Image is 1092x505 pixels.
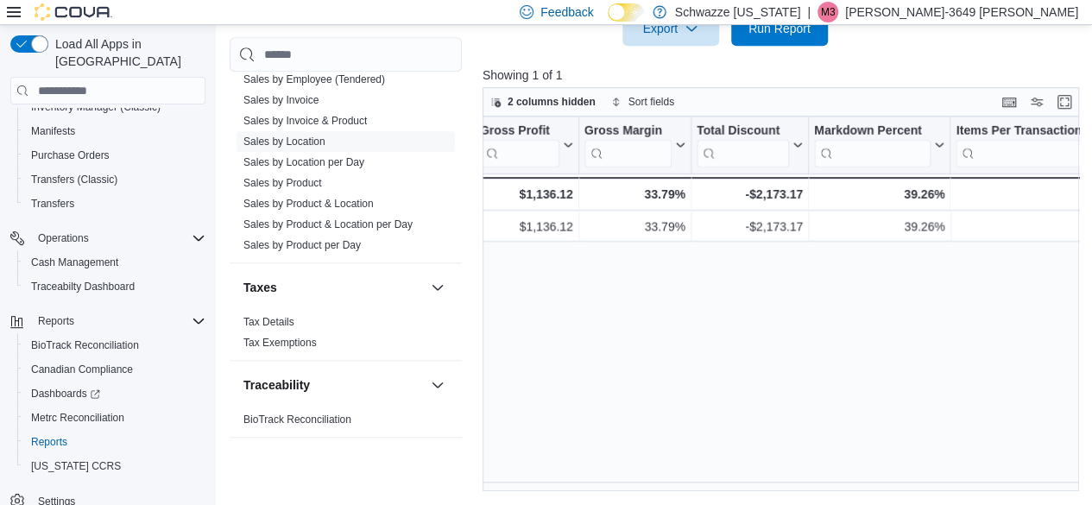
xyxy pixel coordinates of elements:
[427,277,448,298] button: Taxes
[31,459,121,473] span: [US_STATE] CCRS
[243,197,374,211] span: Sales by Product & Location
[24,383,205,404] span: Dashboards
[608,3,644,22] input: Dark Mode
[508,95,596,109] span: 2 columns hidden
[24,335,205,356] span: BioTrack Reconciliation
[697,123,803,167] button: Total Discount
[697,123,789,167] div: Total Discount
[17,192,212,216] button: Transfers
[243,114,367,128] span: Sales by Invoice & Product
[243,376,424,394] button: Traceability
[24,432,205,452] span: Reports
[31,197,74,211] span: Transfers
[24,407,131,428] a: Metrc Reconciliation
[243,156,364,168] a: Sales by Location per Day
[17,454,212,478] button: [US_STATE] CCRS
[243,155,364,169] span: Sales by Location per Day
[31,124,75,138] span: Manifests
[24,193,205,214] span: Transfers
[628,95,674,109] span: Sort fields
[17,430,212,454] button: Reports
[24,145,117,166] a: Purchase Orders
[814,123,931,167] div: Markdown Percent
[24,359,205,380] span: Canadian Compliance
[17,333,212,357] button: BioTrack Reconciliation
[17,250,212,275] button: Cash Management
[1026,92,1047,112] button: Display options
[24,121,82,142] a: Manifests
[479,123,572,167] button: Gross Profit
[3,226,212,250] button: Operations
[24,432,74,452] a: Reports
[35,3,112,21] img: Cova
[427,375,448,395] button: Traceability
[584,216,685,237] div: 33.79%
[17,167,212,192] button: Transfers (Classic)
[31,311,205,331] span: Reports
[230,409,462,437] div: Traceability
[999,92,1019,112] button: Keyboard shortcuts
[17,357,212,382] button: Canadian Compliance
[584,184,685,205] div: 33.79%
[243,413,351,426] span: BioTrack Reconciliation
[24,252,205,273] span: Cash Management
[243,413,351,426] a: BioTrack Reconciliation
[814,123,931,140] div: Markdown Percent
[31,363,133,376] span: Canadian Compliance
[956,123,1091,167] div: Items Per Transaction
[24,335,146,356] a: BioTrack Reconciliation
[243,279,424,296] button: Taxes
[24,407,205,428] span: Metrc Reconciliation
[17,275,212,299] button: Traceabilty Dashboard
[243,198,374,210] a: Sales by Product & Location
[243,136,325,148] a: Sales by Location
[243,279,277,296] h3: Taxes
[814,184,944,205] div: 39.26%
[48,35,205,70] span: Load All Apps in [GEOGRAPHIC_DATA]
[24,276,142,297] a: Traceabilty Dashboard
[584,123,671,140] div: Gross Margin
[243,316,294,328] a: Tax Details
[17,119,212,143] button: Manifests
[697,123,789,140] div: Total Discount
[24,276,205,297] span: Traceabilty Dashboard
[230,312,462,360] div: Taxes
[31,411,124,425] span: Metrc Reconciliation
[821,2,836,22] span: M3
[31,148,110,162] span: Purchase Orders
[31,435,67,449] span: Reports
[31,280,135,294] span: Traceabilty Dashboard
[807,2,811,22] p: |
[243,336,317,350] span: Tax Exemptions
[24,169,205,190] span: Transfers (Classic)
[697,184,803,205] div: -$2,173.17
[31,387,100,401] span: Dashboards
[243,239,361,251] a: Sales by Product per Day
[24,456,205,477] span: Washington CCRS
[243,218,413,231] span: Sales by Product & Location per Day
[243,93,319,107] span: Sales by Invoice
[24,383,107,404] a: Dashboards
[956,123,1091,140] div: Items Per Transaction
[479,184,572,205] div: $1,136.12
[243,135,325,148] span: Sales by Location
[24,359,140,380] a: Canadian Compliance
[817,2,838,22] div: Michael-3649 Morefield
[540,3,593,21] span: Feedback
[243,238,361,252] span: Sales by Product per Day
[17,382,212,406] a: Dashboards
[845,2,1078,22] p: [PERSON_NAME]-3649 [PERSON_NAME]
[480,216,573,237] div: $1,136.12
[31,338,139,352] span: BioTrack Reconciliation
[31,228,205,249] span: Operations
[243,73,385,86] span: Sales by Employee (Tendered)
[31,311,81,331] button: Reports
[604,92,681,112] button: Sort fields
[3,309,212,333] button: Reports
[24,145,205,166] span: Purchase Orders
[243,315,294,329] span: Tax Details
[38,231,89,245] span: Operations
[24,456,128,477] a: [US_STATE] CCRS
[17,143,212,167] button: Purchase Orders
